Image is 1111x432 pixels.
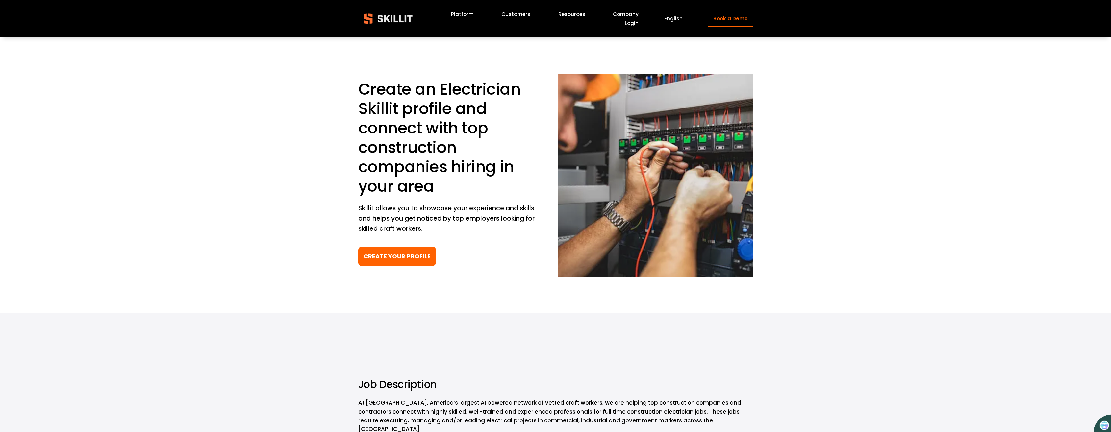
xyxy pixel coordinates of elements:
[558,10,585,19] a: folder dropdown
[625,19,639,28] a: Login
[613,10,639,19] a: Company
[501,10,530,19] a: Customers
[664,14,683,23] div: language picker
[358,9,418,29] img: Skillit
[358,80,536,196] h1: Create an Electrician Skillit profile and connect with top construction companies hiring in your ...
[358,378,521,391] h2: Job Description
[358,204,536,234] p: Skillit allows you to showcase your experience and skills and helps you get noticed by top employ...
[708,11,753,27] a: Book a Demo
[451,10,474,19] a: Platform
[664,15,683,22] span: English
[558,11,585,18] span: Resources
[358,247,436,266] a: CREATE YOUR PROFILE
